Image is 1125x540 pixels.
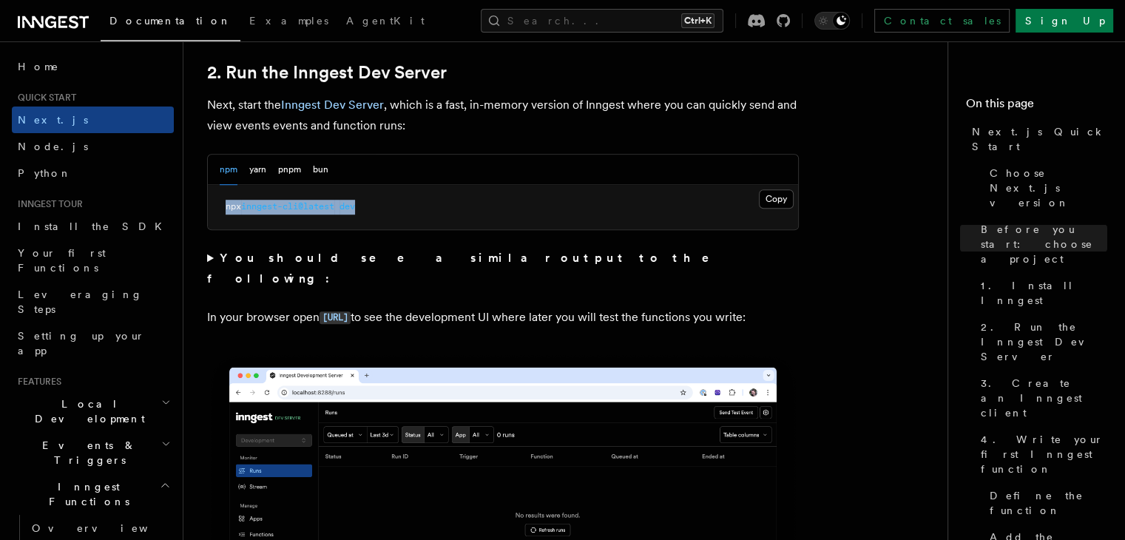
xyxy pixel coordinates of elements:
[12,473,174,515] button: Inngest Functions
[18,220,171,232] span: Install the SDK
[12,160,174,186] a: Python
[966,95,1107,118] h4: On this page
[1016,9,1113,33] a: Sign Up
[12,240,174,281] a: Your first Functions
[12,376,61,388] span: Features
[975,272,1107,314] a: 1. Install Inngest
[12,281,174,323] a: Leveraging Steps
[759,189,794,209] button: Copy
[975,370,1107,426] a: 3. Create an Inngest client
[981,432,1107,476] span: 4. Write your first Inngest function
[18,247,106,274] span: Your first Functions
[481,9,723,33] button: Search...Ctrl+K
[249,155,266,185] button: yarn
[281,98,384,112] a: Inngest Dev Server
[241,201,334,212] span: inngest-cli@latest
[278,155,301,185] button: pnpm
[207,62,447,83] a: 2. Run the Inngest Dev Server
[320,311,351,324] code: [URL]
[18,141,88,152] span: Node.js
[966,118,1107,160] a: Next.js Quick Start
[240,4,337,40] a: Examples
[990,488,1107,518] span: Define the function
[12,53,174,80] a: Home
[18,330,145,357] span: Setting up your app
[874,9,1010,33] a: Contact sales
[220,155,237,185] button: npm
[12,432,174,473] button: Events & Triggers
[346,15,425,27] span: AgentKit
[207,307,799,328] p: In your browser open to see the development UI where later you will test the functions you write:
[981,320,1107,364] span: 2. Run the Inngest Dev Server
[981,222,1107,266] span: Before you start: choose a project
[320,310,351,324] a: [URL]
[12,107,174,133] a: Next.js
[18,59,59,74] span: Home
[109,15,232,27] span: Documentation
[981,376,1107,420] span: 3. Create an Inngest client
[101,4,240,41] a: Documentation
[990,166,1107,210] span: Choose Next.js version
[984,482,1107,524] a: Define the function
[984,160,1107,216] a: Choose Next.js version
[975,216,1107,272] a: Before you start: choose a project
[18,167,72,179] span: Python
[681,13,714,28] kbd: Ctrl+K
[226,201,241,212] span: npx
[814,12,850,30] button: Toggle dark mode
[12,479,160,509] span: Inngest Functions
[313,155,328,185] button: bun
[975,426,1107,482] a: 4. Write your first Inngest function
[972,124,1107,154] span: Next.js Quick Start
[12,323,174,364] a: Setting up your app
[18,114,88,126] span: Next.js
[207,95,799,136] p: Next, start the , which is a fast, in-memory version of Inngest where you can quickly send and vi...
[12,133,174,160] a: Node.js
[12,391,174,432] button: Local Development
[207,248,799,289] summary: You should see a similar output to the following:
[975,314,1107,370] a: 2. Run the Inngest Dev Server
[12,198,83,210] span: Inngest tour
[12,438,161,468] span: Events & Triggers
[12,92,76,104] span: Quick start
[32,522,184,534] span: Overview
[12,396,161,426] span: Local Development
[337,4,433,40] a: AgentKit
[981,278,1107,308] span: 1. Install Inngest
[18,288,143,315] span: Leveraging Steps
[339,201,355,212] span: dev
[249,15,328,27] span: Examples
[207,251,730,286] strong: You should see a similar output to the following:
[12,213,174,240] a: Install the SDK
